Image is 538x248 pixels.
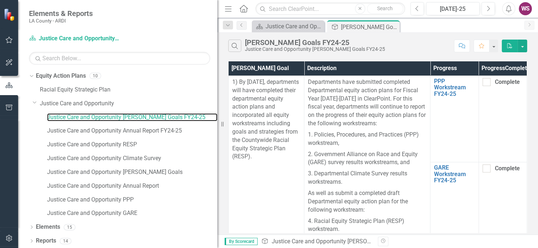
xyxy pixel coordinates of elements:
[64,224,75,230] div: 15
[479,76,527,162] td: Double-Click to Edit
[245,38,385,46] div: [PERSON_NAME] Goals FY24-25
[367,4,403,14] button: Search
[377,5,393,11] span: Search
[308,188,426,216] p: As well as submit a completed draft Departmental equity action plan for the following workstream:
[308,129,426,149] p: 1. Policies, Procedures, and Practices (PPP) workstream,
[245,46,385,52] div: Justice Care and Opportunity [PERSON_NAME] Goals FY24-25
[261,237,372,246] div: » »
[434,78,475,97] a: PPP Workstream FY24-25
[40,86,217,94] a: Racial Equity Strategic Plan
[29,9,93,18] span: Elements & Reports
[47,141,217,149] a: Justice Care and Opportunity RESP
[434,164,475,184] a: GARE Workstream FY24-25
[47,209,217,217] a: Justice Care and Opportunity GARE
[60,238,71,244] div: 14
[29,18,93,24] small: LA County - ARDI
[40,99,217,108] a: Justice Care and Opportunity
[36,223,60,231] a: Elements
[308,149,426,168] p: 2. Government Alliance on Race and Equity (GARE) survey results workstreams, and
[4,8,16,21] img: ClearPoint Strategy
[308,78,426,129] p: Departments have submitted completed Departmental equity action plans for Fiscal Year [DATE]-[DAT...
[36,237,56,245] a: Reports
[47,154,217,163] a: Justice Care and Opportunity Climate Survey
[47,196,217,204] a: Justice Care and Opportunity PPP
[308,168,426,188] p: 3. Departmental Climate Survey results workstreams.
[429,5,477,13] div: [DATE]-25
[47,182,217,190] a: Justice Care and Opportunity Annual Report
[426,2,480,15] button: [DATE]-25
[519,2,532,15] button: WS
[271,238,430,245] a: Justice Care and Opportunity [PERSON_NAME] Goals FY24-25
[89,73,101,79] div: 10
[29,34,120,43] a: Justice Care and Opportunity [PERSON_NAME] Goals FY24-25
[232,78,300,161] p: 1) By [DATE], departments will have completed their departmental equity action plans and incorpor...
[255,3,405,15] input: Search ClearPoint...
[430,76,479,162] td: Double-Click to Edit Right Click for Context Menu
[225,238,258,245] span: By Scorecard
[47,168,217,176] a: Justice Care and Opportunity [PERSON_NAME] Goals
[47,127,217,135] a: Justice Care and Opportunity Annual Report FY24-25
[341,23,398,32] div: [PERSON_NAME] Goals FY24-25
[266,22,322,31] div: Justice Care and Opportunity Welcome Page
[36,72,86,80] a: Equity Action Plans
[308,216,426,235] p: 4. Racial Equity Strategic Plan (RESP) workstream.
[47,113,217,122] a: Justice Care and Opportunity [PERSON_NAME] Goals FY24-25
[29,52,210,65] input: Search Below...
[254,22,322,31] a: Justice Care and Opportunity Welcome Page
